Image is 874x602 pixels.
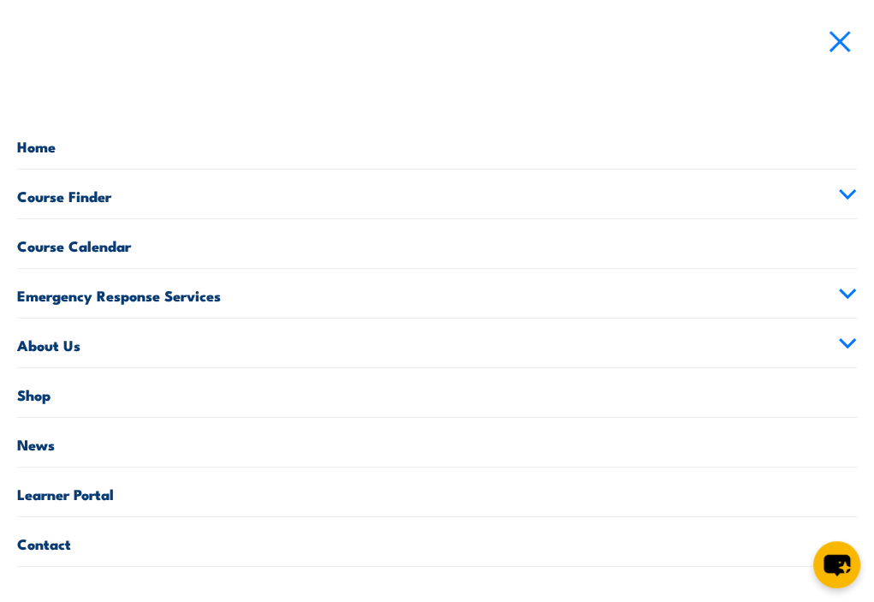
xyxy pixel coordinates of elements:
a: Learner Portal [17,468,857,516]
a: Shop [17,368,857,417]
a: Emergency Response Services [17,269,857,318]
a: Course Finder [17,170,857,218]
a: Course Calendar [17,219,857,268]
a: Home [17,120,857,169]
a: About Us [17,319,857,367]
button: chat-button [813,541,860,588]
a: News [17,418,857,467]
a: Contact [17,517,857,566]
